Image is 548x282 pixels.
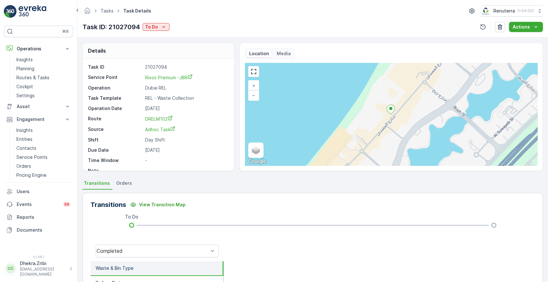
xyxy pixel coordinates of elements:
p: Task Template [88,95,143,101]
p: 21027094 [145,64,227,70]
p: Events [17,201,59,208]
p: Source [88,126,143,133]
a: Settings [14,91,73,100]
span: Orders [116,180,132,186]
p: ( +04:00 ) [518,8,534,13]
a: DRELM102 [145,115,227,122]
a: Tasks [100,8,114,13]
p: View Transition Map [139,201,186,208]
a: Contacts [14,144,73,153]
p: Planning [16,65,34,72]
button: DDDhekra.Zribi[EMAIL_ADDRESS][DOMAIN_NAME] [4,260,73,277]
span: Rixos Premium -JBR [145,75,193,80]
p: Details [88,47,106,55]
a: Service Points [14,153,73,162]
p: ⌘B [62,29,69,34]
a: Pricing Engine [14,171,73,180]
p: Users [17,188,71,195]
button: Asset [4,100,73,113]
p: Actions [513,24,530,30]
p: Settings [16,92,35,99]
a: Insights [14,126,73,135]
span: v 1.48.1 [4,255,73,259]
p: Day Shift [145,137,227,143]
a: Adhoc Task [145,126,227,133]
a: Cockpit [14,82,73,91]
p: 99 [64,202,69,207]
span: DRELM102 [145,116,173,122]
p: Operation [88,85,143,91]
p: [EMAIL_ADDRESS][DOMAIN_NAME] [20,267,66,277]
a: Open this area in Google Maps (opens a new window) [247,157,268,166]
a: Zoom Out [249,90,258,100]
button: Renuterra(+04:00) [481,5,543,17]
img: logo [4,5,17,18]
a: Zoom In [249,81,258,90]
img: Google [247,157,268,166]
p: Service Points [16,154,48,160]
a: Events99 [4,198,73,211]
p: Entities [16,136,32,142]
p: Operations [17,46,60,52]
a: Homepage [84,10,91,15]
a: Users [4,185,73,198]
p: Dhekra.Zribi [20,260,66,267]
p: Transitions [91,200,126,209]
p: Shift [88,137,143,143]
p: Insights [16,56,33,63]
p: Cockpit [16,83,33,90]
p: Asset [17,103,60,110]
p: Location [249,50,269,57]
span: Task Details [122,8,152,14]
a: View Fullscreen [249,67,258,76]
a: Reports [4,211,73,224]
p: Reports [17,214,71,220]
img: Screenshot_2024-07-26_at_13.33.01.png [481,7,491,14]
div: Completed [97,248,209,254]
button: Actions [509,22,543,32]
p: Dubai REL [145,85,227,91]
a: Routes & Tasks [14,73,73,82]
p: Task ID: 21027094 [83,22,140,32]
button: Operations [4,42,73,55]
a: Orders [14,162,73,171]
button: View Transition Map [126,200,189,210]
a: Documents [4,224,73,236]
p: [DATE] [145,147,227,153]
a: Entities [14,135,73,144]
a: Rixos Premium -JBR [145,74,227,81]
img: logo_light-DOdMpM7g.png [19,5,46,18]
a: Planning [14,64,73,73]
button: To Do [143,23,170,31]
p: Route [88,115,143,122]
p: Routes & Tasks [16,74,49,81]
button: Engagement [4,113,73,126]
p: Note [88,167,143,174]
p: Orders [16,163,31,169]
p: Media [277,50,291,57]
p: To Do [145,24,158,30]
a: Insights [14,55,73,64]
p: Renuterra [493,8,515,14]
p: Operation Date [88,105,143,112]
span: Transitions [84,180,110,186]
p: REL - Waste Collection [145,95,227,101]
p: - [145,167,227,174]
div: DD [5,263,16,274]
span: Adhoc Task [145,127,175,132]
p: Insights [16,127,33,133]
p: [DATE] [145,105,227,112]
p: - [145,157,227,164]
p: Pricing Engine [16,172,47,178]
p: To Do [125,214,138,220]
span: − [252,92,255,98]
span: + [252,83,255,88]
p: Due Date [88,147,143,153]
p: Documents [17,227,71,233]
p: Engagement [17,116,60,123]
p: Time Window [88,157,143,164]
p: Service Point [88,74,143,81]
a: Layers [249,143,263,157]
p: Waste & Bin Type [96,265,134,271]
p: Task ID [88,64,143,70]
